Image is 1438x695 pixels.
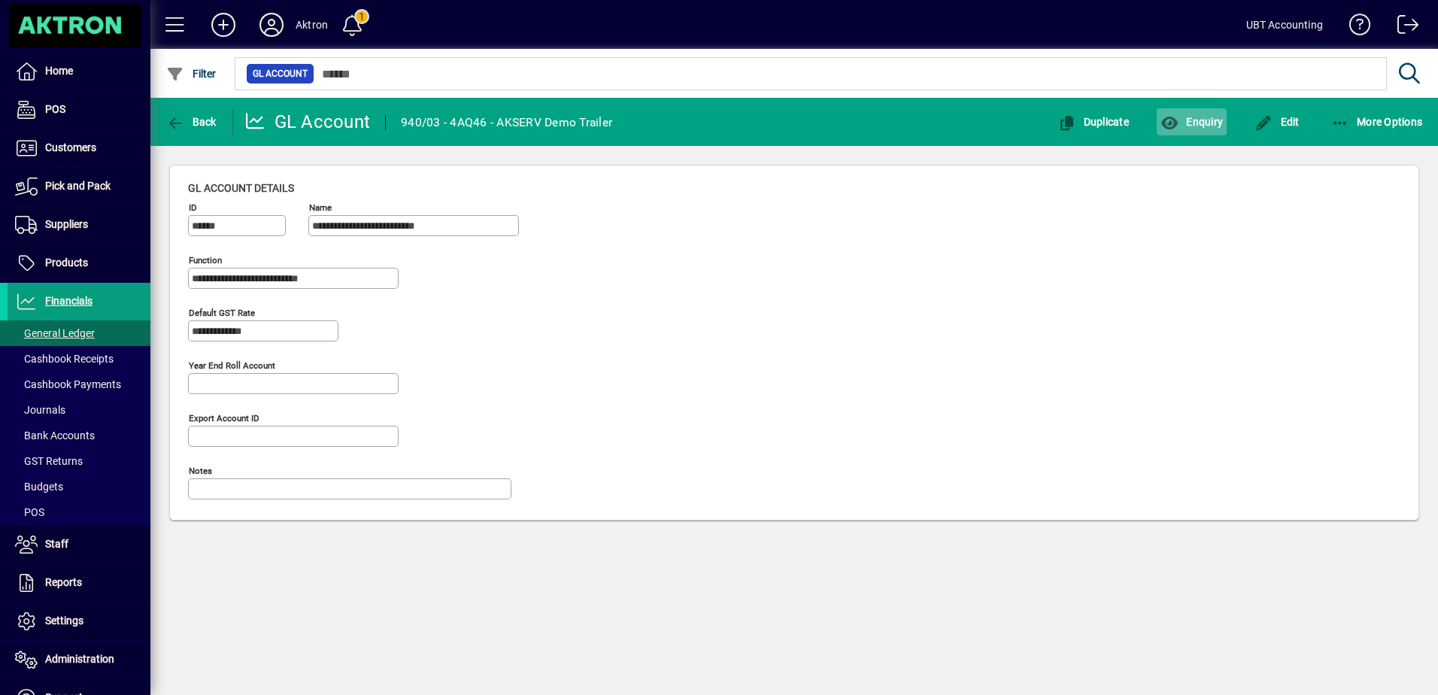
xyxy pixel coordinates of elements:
span: GST Returns [15,455,83,467]
a: Journals [8,397,150,423]
button: Profile [247,11,296,38]
mat-label: Notes [189,466,212,476]
span: Journals [15,404,65,416]
a: Suppliers [8,206,150,244]
button: Edit [1251,108,1303,135]
a: Home [8,53,150,90]
a: Logout [1386,3,1419,52]
a: Settings [8,602,150,640]
span: More Options [1331,116,1423,128]
a: Bank Accounts [8,423,150,448]
a: POS [8,499,150,525]
span: Financials [45,295,93,307]
span: Customers [45,141,96,153]
span: Reports [45,576,82,588]
a: Cashbook Payments [8,372,150,397]
a: Knowledge Base [1338,3,1371,52]
span: GL Account [253,66,308,81]
span: Administration [45,653,114,665]
a: GST Returns [8,448,150,474]
span: GL account details [188,182,294,194]
mat-label: Default GST rate [189,308,255,318]
span: Back [166,116,217,128]
a: Budgets [8,474,150,499]
span: Enquiry [1160,116,1223,128]
mat-label: ID [189,202,197,213]
button: Enquiry [1157,108,1227,135]
span: Cashbook Payments [15,378,121,390]
span: General Ledger [15,327,95,339]
span: Home [45,65,73,77]
mat-label: Name [309,202,332,213]
a: Administration [8,641,150,678]
a: Customers [8,129,150,167]
span: Suppliers [45,218,88,230]
span: Budgets [15,481,63,493]
a: Reports [8,564,150,602]
button: Filter [162,60,220,87]
div: 940/03 - 4AQ46 - AKSERV Demo Trailer [401,111,612,135]
span: Bank Accounts [15,429,95,442]
span: Settings [45,615,83,627]
a: Products [8,244,150,282]
mat-label: Function [189,255,222,266]
span: Filter [166,68,217,80]
span: Pick and Pack [45,180,111,192]
a: Staff [8,526,150,563]
div: Aktron [296,13,328,37]
span: POS [45,103,65,115]
button: Add [199,11,247,38]
a: POS [8,91,150,129]
mat-label: Year end roll account [189,360,275,371]
button: More Options [1327,108,1427,135]
button: Duplicate [1054,108,1133,135]
mat-label: Export account ID [189,413,259,423]
a: General Ledger [8,320,150,346]
button: Back [162,108,220,135]
span: Staff [45,538,68,550]
span: Edit [1254,116,1300,128]
span: Cashbook Receipts [15,353,114,365]
a: Pick and Pack [8,168,150,205]
span: Duplicate [1057,116,1129,128]
a: Cashbook Receipts [8,346,150,372]
app-page-header-button: Back [150,108,233,135]
span: POS [15,506,44,518]
div: UBT Accounting [1246,13,1323,37]
span: Products [45,256,88,269]
div: GL Account [244,110,371,134]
